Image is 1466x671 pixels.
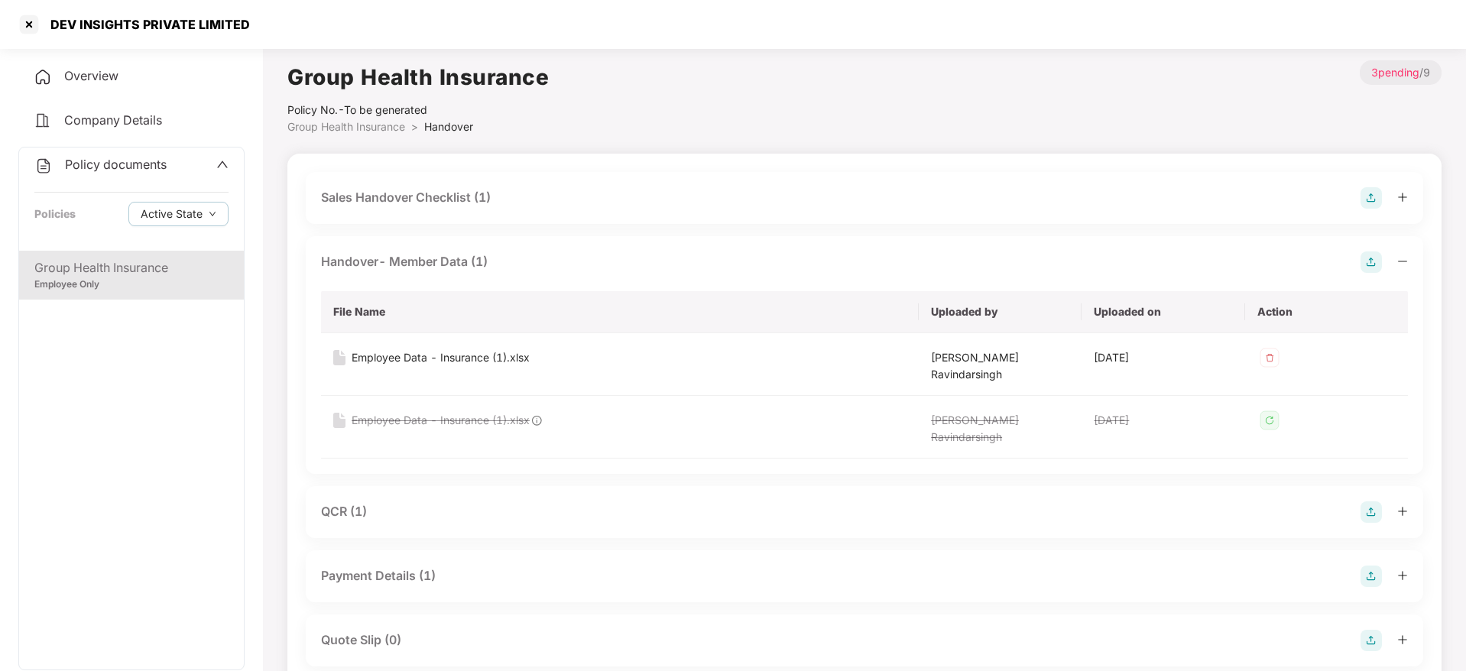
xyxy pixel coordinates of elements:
[321,630,401,650] div: Quote Slip (0)
[333,350,345,365] img: svg+xml;base64,PHN2ZyB4bWxucz0iaHR0cDovL3d3dy53My5vcmcvMjAwMC9zdmciIHdpZHRoPSIxNiIgaGVpZ2h0PSIyMC...
[216,158,229,170] span: up
[931,412,1069,446] div: [PERSON_NAME] Ravindarsingh
[1094,349,1232,366] div: [DATE]
[352,412,530,429] div: Employee Data - Insurance (1).xlsx
[41,17,250,32] div: DEV INSIGHTS PRIVATE LIMITED
[931,349,1069,383] div: [PERSON_NAME] Ravindarsingh
[64,68,118,83] span: Overview
[34,68,52,86] img: svg+xml;base64,PHN2ZyB4bWxucz0iaHR0cDovL3d3dy53My5vcmcvMjAwMC9zdmciIHdpZHRoPSIyNCIgaGVpZ2h0PSIyNC...
[34,258,229,277] div: Group Health Insurance
[287,120,405,133] span: Group Health Insurance
[1245,291,1408,333] th: Action
[1361,566,1382,587] img: svg+xml;base64,PHN2ZyB4bWxucz0iaHR0cDovL3d3dy53My5vcmcvMjAwMC9zdmciIHdpZHRoPSIyOCIgaGVpZ2h0PSIyOC...
[1397,570,1408,581] span: plus
[34,277,229,292] div: Employee Only
[1397,192,1408,203] span: plus
[1397,634,1408,645] span: plus
[209,210,216,219] span: down
[141,206,203,222] span: Active State
[321,291,919,333] th: File Name
[34,157,53,175] img: svg+xml;base64,PHN2ZyB4bWxucz0iaHR0cDovL3d3dy53My5vcmcvMjAwMC9zdmciIHdpZHRoPSIyNCIgaGVpZ2h0PSIyNC...
[1094,412,1232,429] div: [DATE]
[1257,345,1282,370] img: svg+xml;base64,PHN2ZyB4bWxucz0iaHR0cDovL3d3dy53My5vcmcvMjAwMC9zdmciIHdpZHRoPSIzMiIgaGVpZ2h0PSIzMi...
[34,112,52,130] img: svg+xml;base64,PHN2ZyB4bWxucz0iaHR0cDovL3d3dy53My5vcmcvMjAwMC9zdmciIHdpZHRoPSIyNCIgaGVpZ2h0PSIyNC...
[321,502,367,521] div: QCR (1)
[34,206,76,222] div: Policies
[919,291,1082,333] th: Uploaded by
[1082,291,1244,333] th: Uploaded on
[321,188,491,207] div: Sales Handover Checklist (1)
[1371,66,1419,79] span: 3 pending
[1361,630,1382,651] img: svg+xml;base64,PHN2ZyB4bWxucz0iaHR0cDovL3d3dy53My5vcmcvMjAwMC9zdmciIHdpZHRoPSIyOCIgaGVpZ2h0PSIyOC...
[1361,501,1382,523] img: svg+xml;base64,PHN2ZyB4bWxucz0iaHR0cDovL3d3dy53My5vcmcvMjAwMC9zdmciIHdpZHRoPSIyOCIgaGVpZ2h0PSIyOC...
[287,102,549,118] div: Policy No.- To be generated
[1360,60,1442,85] p: / 9
[333,413,345,428] img: svg+xml;base64,PHN2ZyB4bWxucz0iaHR0cDovL3d3dy53My5vcmcvMjAwMC9zdmciIHdpZHRoPSIxNiIgaGVpZ2h0PSIyMC...
[128,202,229,226] button: Active Statedown
[321,566,436,585] div: Payment Details (1)
[1257,408,1282,433] img: svg+xml;base64,PHN2ZyB4bWxucz0iaHR0cDovL3d3dy53My5vcmcvMjAwMC9zdmciIHdpZHRoPSIzMiIgaGVpZ2h0PSIzMi...
[424,120,473,133] span: Handover
[64,112,162,128] span: Company Details
[1361,251,1382,273] img: svg+xml;base64,PHN2ZyB4bWxucz0iaHR0cDovL3d3dy53My5vcmcvMjAwMC9zdmciIHdpZHRoPSIyOCIgaGVpZ2h0PSIyOC...
[352,349,530,366] div: Employee Data - Insurance (1).xlsx
[1397,506,1408,517] span: plus
[65,157,167,172] span: Policy documents
[1397,256,1408,267] span: minus
[411,120,418,133] span: >
[287,60,549,94] h1: Group Health Insurance
[321,252,488,271] div: Handover- Member Data (1)
[530,413,543,427] img: svg+xml;base64,PHN2ZyB4bWxucz0iaHR0cDovL3d3dy53My5vcmcvMjAwMC9zdmciIHdpZHRoPSIxOCIgaGVpZ2h0PSIxOC...
[1361,187,1382,209] img: svg+xml;base64,PHN2ZyB4bWxucz0iaHR0cDovL3d3dy53My5vcmcvMjAwMC9zdmciIHdpZHRoPSIyOCIgaGVpZ2h0PSIyOC...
